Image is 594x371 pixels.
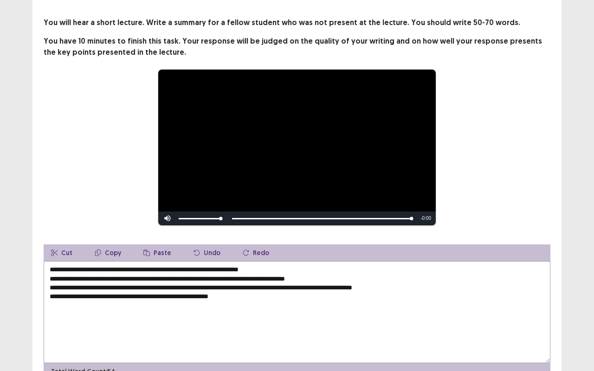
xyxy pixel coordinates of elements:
button: Copy [87,244,129,261]
span: 0:00 [422,216,431,221]
div: Video Player [158,70,436,225]
button: Mute [158,211,177,225]
button: Undo [186,244,228,261]
span: - [420,216,422,221]
div: Volume Level [179,218,221,219]
button: Paste [136,244,179,261]
p: You have 10 minutes to finish this task. Your response will be judged on the quality of your writ... [44,36,550,58]
button: Cut [44,244,80,261]
p: You will hear a short lecture. Write a summary for a fellow student who was not present at the le... [44,17,550,28]
button: Redo [235,244,277,261]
